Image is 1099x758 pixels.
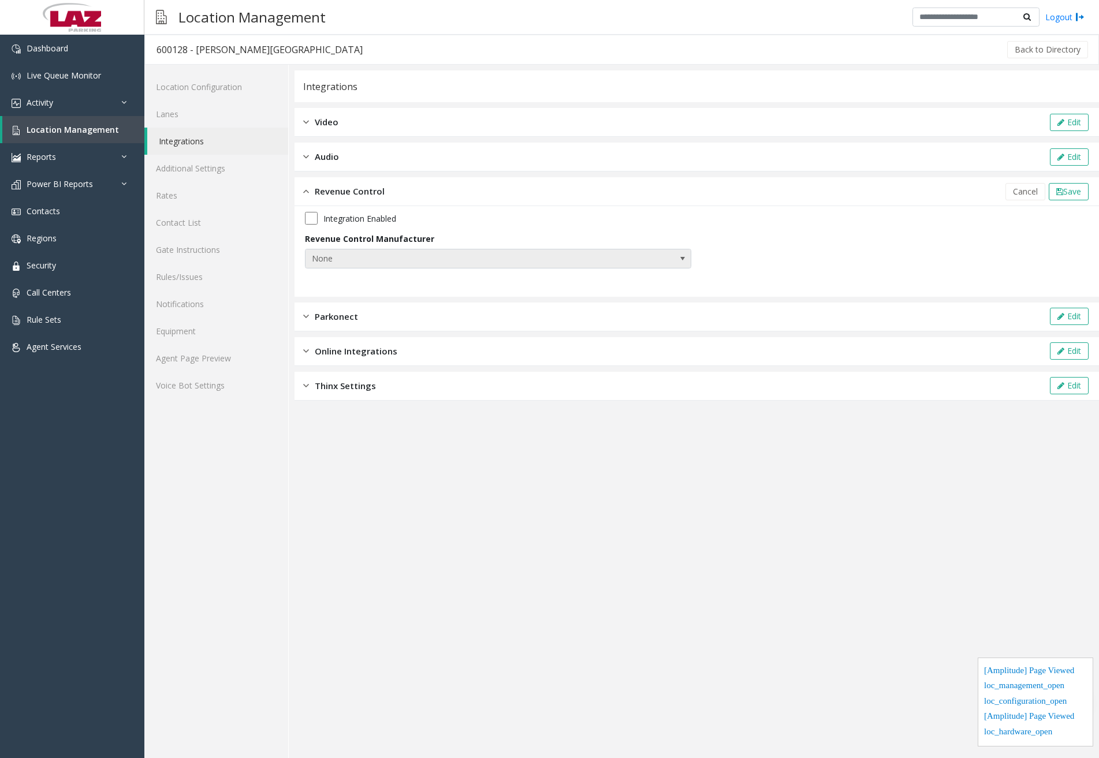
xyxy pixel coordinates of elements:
[1075,11,1085,23] img: logout
[984,679,1087,694] div: loc_management_open
[984,694,1087,710] div: loc_configuration_open
[27,260,56,271] span: Security
[144,318,288,345] a: Equipment
[144,345,288,372] a: Agent Page Preview
[306,249,613,268] span: None
[144,290,288,318] a: Notifications
[144,372,288,399] a: Voice Bot Settings
[27,178,93,189] span: Power BI Reports
[27,314,61,325] span: Rule Sets
[2,116,144,143] a: Location Management
[323,212,396,225] label: Integration Enabled
[1049,183,1089,200] button: Save
[27,206,60,216] span: Contacts
[315,150,339,163] span: Audio
[144,100,288,128] a: Lanes
[303,79,357,94] div: Integrations
[984,664,1087,679] div: [Amplitude] Page Viewed
[12,316,21,325] img: 'icon'
[1063,186,1081,197] span: Save
[144,263,288,290] a: Rules/Issues
[27,70,101,81] span: Live Queue Monitor
[303,150,309,163] img: closed
[303,345,309,358] img: closed
[27,287,71,298] span: Call Centers
[1005,183,1045,200] button: Cancel
[984,725,1087,741] div: loc_hardware_open
[303,379,309,393] img: closed
[315,115,338,129] span: Video
[27,233,57,244] span: Regions
[1050,377,1089,394] button: Edit
[303,115,309,129] img: closed
[1050,114,1089,131] button: Edit
[144,182,288,209] a: Rates
[1050,148,1089,166] button: Edit
[144,155,288,182] a: Additional Settings
[305,233,434,245] label: Revenue Control Manufacturer
[12,72,21,81] img: 'icon'
[173,3,331,31] h3: Location Management
[27,43,68,54] span: Dashboard
[27,124,119,135] span: Location Management
[12,207,21,216] img: 'icon'
[27,341,81,352] span: Agent Services
[315,345,397,358] span: Online Integrations
[315,185,385,198] span: Revenue Control
[984,710,1087,725] div: [Amplitude] Page Viewed
[12,44,21,54] img: 'icon'
[157,42,363,57] div: 600128 - [PERSON_NAME][GEOGRAPHIC_DATA]
[1050,342,1089,360] button: Edit
[12,262,21,271] img: 'icon'
[1050,308,1089,325] button: Edit
[1013,186,1038,197] span: Cancel
[12,153,21,162] img: 'icon'
[303,185,309,198] img: opened
[12,126,21,135] img: 'icon'
[315,310,358,323] span: Parkonect
[144,236,288,263] a: Gate Instructions
[12,289,21,298] img: 'icon'
[12,99,21,108] img: 'icon'
[12,180,21,189] img: 'icon'
[1007,41,1088,58] button: Back to Directory
[156,3,167,31] img: pageIcon
[303,310,309,323] img: closed
[144,73,288,100] a: Location Configuration
[1045,11,1085,23] a: Logout
[27,151,56,162] span: Reports
[12,234,21,244] img: 'icon'
[147,128,288,155] a: Integrations
[27,97,53,108] span: Activity
[144,209,288,236] a: Contact List
[12,343,21,352] img: 'icon'
[315,379,376,393] span: Thinx Settings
